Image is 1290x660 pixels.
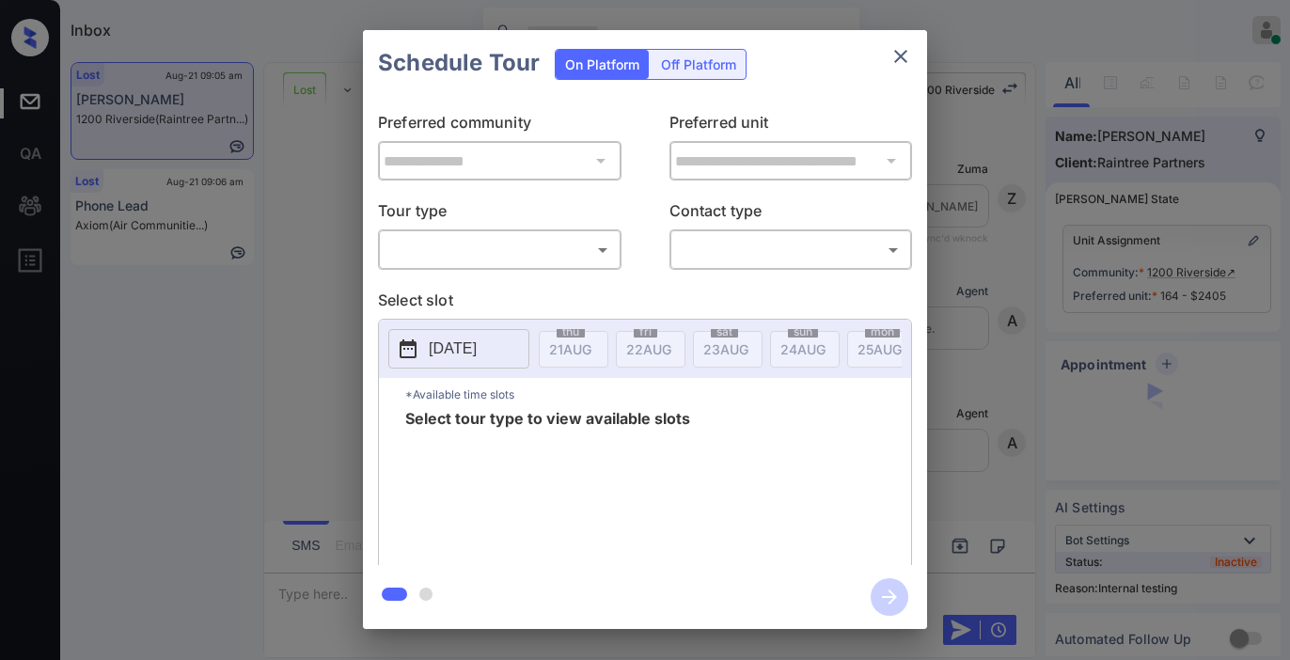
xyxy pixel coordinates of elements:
div: Off Platform [652,50,746,79]
span: Select tour type to view available slots [405,411,690,561]
p: *Available time slots [405,378,911,411]
div: On Platform [556,50,649,79]
h2: Schedule Tour [363,30,555,96]
p: Preferred unit [669,111,913,141]
p: Select slot [378,289,912,319]
p: [DATE] [429,338,477,360]
button: close [882,38,920,75]
button: [DATE] [388,329,529,369]
p: Tour type [378,199,621,229]
p: Contact type [669,199,913,229]
p: Preferred community [378,111,621,141]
